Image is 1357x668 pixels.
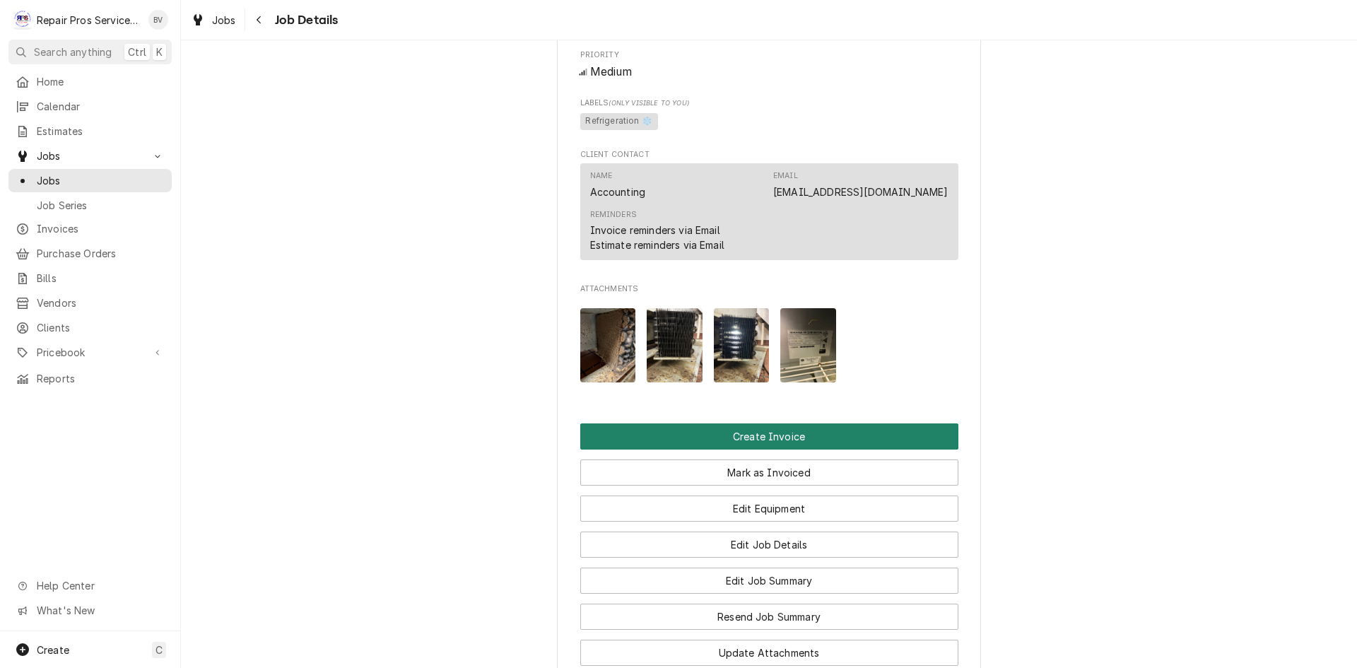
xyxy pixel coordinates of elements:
div: Name [590,170,646,199]
div: Email [773,170,948,199]
button: Search anythingCtrlK [8,40,172,64]
span: Jobs [37,148,143,163]
button: Resend Job Summary [580,604,958,630]
div: Attachments [580,283,958,394]
div: BV [148,10,168,30]
span: Invoices [37,221,165,236]
a: Home [8,70,172,93]
a: Purchase Orders [8,242,172,265]
div: Contact [580,163,958,260]
span: (Only Visible to You) [609,99,688,107]
div: Accounting [590,184,646,199]
div: Invoice reminders via Email [590,223,720,238]
span: K [156,45,163,59]
a: Reports [8,367,172,390]
div: Reminders [590,209,724,252]
div: Repair Pros Services Inc [37,13,141,28]
a: Clients [8,316,172,339]
span: Refrigeration ❄️ [580,113,658,130]
a: Job Series [8,194,172,217]
span: Reports [37,371,165,386]
button: Update Attachments [580,640,958,666]
div: Brian Volker's Avatar [148,10,168,30]
span: Calendar [37,99,165,114]
button: Edit Job Details [580,532,958,558]
button: Edit Job Summary [580,568,958,594]
div: Client Contact [580,149,958,266]
div: Name [590,170,613,182]
a: Go to Jobs [8,144,172,168]
button: Edit Equipment [580,496,958,522]
span: Job Details [271,11,339,30]
span: Jobs [37,173,165,188]
img: zbs53Ra7SOSEdXWuEFwW [647,308,703,382]
div: Estimate reminders via Email [590,238,724,252]
div: Button Group Row [580,486,958,522]
span: Job Series [37,198,165,213]
a: Go to What's New [8,599,172,622]
a: Invoices [8,217,172,240]
a: Bills [8,266,172,290]
a: Jobs [185,8,242,32]
img: x8MpMz7KShaUjVTMU7sZ [714,308,770,382]
div: Repair Pros Services Inc's Avatar [13,10,33,30]
span: Help Center [37,578,163,593]
div: Button Group Row [580,558,958,594]
span: Attachments [580,297,958,394]
button: Navigate back [248,8,271,31]
a: [EMAIL_ADDRESS][DOMAIN_NAME] [773,186,948,198]
span: Jobs [212,13,236,28]
span: Estimates [37,124,165,139]
span: Purchase Orders [37,246,165,261]
span: Priority [580,49,958,61]
div: Medium [580,64,958,81]
a: Jobs [8,169,172,192]
span: Ctrl [128,45,146,59]
span: Create [37,644,69,656]
span: Pricebook [37,345,143,360]
span: Search anything [34,45,112,59]
div: Button Group Row [580,594,958,630]
span: Bills [37,271,165,286]
div: Button Group Row [580,522,958,558]
div: [object Object] [580,98,958,132]
span: What's New [37,603,163,618]
img: F9rQCDLnRkaS3ZlHgtK3 [780,308,836,382]
button: Create Invoice [580,423,958,450]
span: Labels [580,98,958,109]
div: Priority [580,49,958,80]
div: Email [773,170,798,182]
div: Reminders [590,209,637,221]
span: Vendors [37,295,165,310]
div: Client Contact List [580,163,958,266]
div: Button Group Row [580,423,958,450]
div: R [13,10,33,30]
span: [object Object] [580,111,958,132]
span: Home [37,74,165,89]
a: Go to Help Center [8,574,172,597]
a: Vendors [8,291,172,315]
button: Mark as Invoiced [580,459,958,486]
span: Attachments [580,283,958,295]
a: Estimates [8,119,172,143]
a: Calendar [8,95,172,118]
div: Button Group Row [580,450,958,486]
span: Priority [580,64,958,81]
span: Client Contact [580,149,958,160]
span: C [155,643,163,657]
a: Go to Pricebook [8,341,172,364]
span: Clients [37,320,165,335]
img: fU4lbNZJQfW6vuR3YhoC [580,308,636,382]
div: Button Group Row [580,630,958,666]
